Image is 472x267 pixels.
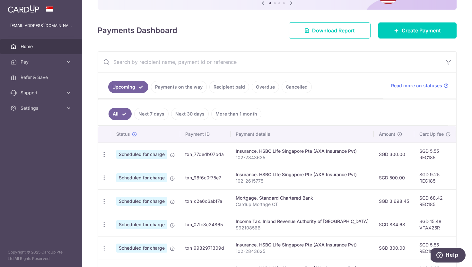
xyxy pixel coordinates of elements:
[236,242,369,248] div: Insurance. HSBC LIfe Singapore Pte (AXA Insurance Pvt)
[180,166,231,189] td: txn_96f6c0f75e7
[10,22,72,29] p: [EMAIL_ADDRESS][DOMAIN_NAME]
[211,108,261,120] a: More than 1 month
[116,220,167,229] span: Scheduled for charge
[116,244,167,253] span: Scheduled for charge
[282,81,312,93] a: Cancelled
[414,213,456,236] td: SGD 15.48 VTAX25R
[21,90,63,96] span: Support
[374,213,414,236] td: SGD 884.68
[231,126,374,142] th: Payment details
[116,197,167,206] span: Scheduled for charge
[374,142,414,166] td: SGD 300.00
[414,236,456,260] td: SGD 5.55 REC185
[236,201,369,208] p: Cardup Mortage CT
[252,81,279,93] a: Overdue
[171,108,209,120] a: Next 30 days
[414,142,456,166] td: SGD 5.55 REC185
[236,178,369,184] p: 102-2615775
[236,248,369,254] p: 102-2843625
[379,131,395,137] span: Amount
[98,25,177,36] h4: Payments Dashboard
[236,148,369,154] div: Insurance. HSBC LIfe Singapore Pte (AXA Insurance Pvt)
[8,5,39,13] img: CardUp
[236,154,369,161] p: 102-2843625
[374,166,414,189] td: SGD 500.00
[209,81,249,93] a: Recipient paid
[151,81,207,93] a: Payments on the way
[236,171,369,178] div: Insurance. HSBC LIfe Singapore Pte (AXA Insurance Pvt)
[402,27,441,34] span: Create Payment
[180,126,231,142] th: Payment ID
[109,108,132,120] a: All
[98,52,441,72] input: Search by recipient name, payment id or reference
[289,22,371,39] a: Download Report
[21,43,63,50] span: Home
[374,189,414,213] td: SGD 3,698.45
[414,166,456,189] td: SGD 9.25 REC185
[116,131,130,137] span: Status
[116,150,167,159] span: Scheduled for charge
[378,22,457,39] a: Create Payment
[180,142,231,166] td: txn_77dedb07bda
[312,27,355,34] span: Download Report
[431,248,466,264] iframe: Opens a widget where you can find more information
[180,213,231,236] td: txn_07fc8c24865
[108,81,148,93] a: Upcoming
[180,236,231,260] td: txn_9982971309d
[414,189,456,213] td: SGD 68.42 REC185
[21,105,63,111] span: Settings
[180,189,231,213] td: txn_c2e6c6abf7a
[391,82,449,89] a: Read more on statuses
[116,173,167,182] span: Scheduled for charge
[419,131,444,137] span: CardUp fee
[391,82,442,89] span: Read more on statuses
[374,236,414,260] td: SGD 300.00
[134,108,169,120] a: Next 7 days
[21,74,63,81] span: Refer & Save
[236,195,369,201] div: Mortgage. Standard Chartered Bank
[21,59,63,65] span: Pay
[236,225,369,231] p: S9210856B
[236,218,369,225] div: Income Tax. Inland Revenue Authority of [GEOGRAPHIC_DATA]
